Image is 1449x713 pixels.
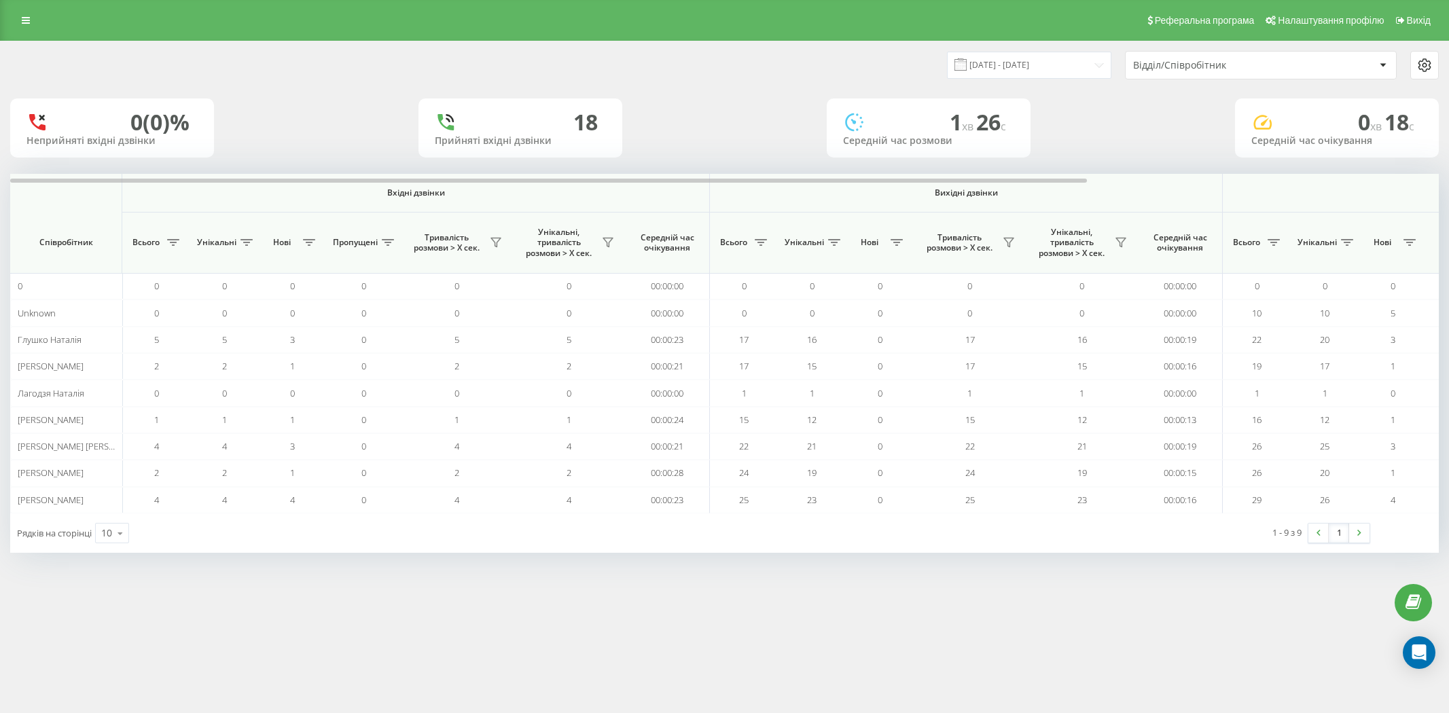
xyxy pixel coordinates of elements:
span: 17 [1320,360,1329,372]
span: 17 [965,360,975,372]
span: 3 [290,333,295,346]
span: 0 [361,440,366,452]
span: 5 [222,333,227,346]
span: 2 [567,360,571,372]
span: Унікальні, тривалість розмови > Х сек. [520,227,598,259]
span: 3 [1391,440,1395,452]
span: 0 [454,387,459,399]
td: 00:00:00 [625,380,710,406]
span: Пропущені [333,237,378,248]
td: 00:00:13 [1138,407,1223,433]
div: Відділ/Співробітник [1133,60,1295,71]
span: 0 [1079,280,1084,292]
span: 1 [810,387,815,399]
span: 0 [878,494,882,506]
td: 00:00:00 [1138,273,1223,299]
span: 0 [361,333,366,346]
span: 19 [807,467,817,479]
span: 1 [567,414,571,426]
span: 3 [290,440,295,452]
span: Вхідні дзвінки [158,187,674,198]
span: 1 [1323,387,1327,399]
span: 0 [154,280,159,292]
span: хв [1370,119,1384,134]
span: 26 [1252,440,1262,452]
span: 25 [965,494,975,506]
span: 0 [810,307,815,319]
span: 1 [290,467,295,479]
span: 0 [878,280,882,292]
span: 0 [361,494,366,506]
span: 4 [567,494,571,506]
span: Тривалість розмови > Х сек. [920,232,999,253]
span: 0 [290,307,295,319]
span: 1 [1255,387,1259,399]
span: Нові [853,237,887,248]
span: 2 [222,467,227,479]
span: 1 [1391,414,1395,426]
span: Унікальні [1298,237,1337,248]
div: 1 - 9 з 9 [1272,526,1302,539]
span: Нові [265,237,299,248]
td: 00:00:00 [1138,380,1223,406]
span: 26 [976,107,1006,136]
span: 20 [1320,467,1329,479]
span: 2 [454,360,459,372]
span: 0 [878,414,882,426]
span: 16 [807,333,817,346]
span: 16 [1077,333,1087,346]
span: 4 [454,494,459,506]
span: 4 [154,440,159,452]
span: 0 [454,307,459,319]
span: 0 [361,307,366,319]
span: 5 [567,333,571,346]
span: Унікальні, тривалість розмови > Х сек. [1033,227,1111,259]
span: 0 [967,280,972,292]
div: Середній час очікування [1251,135,1423,147]
span: 21 [807,440,817,452]
span: хв [962,119,976,134]
span: c [1001,119,1006,134]
td: 00:00:16 [1138,353,1223,380]
span: 1 [154,414,159,426]
span: 1 [1391,360,1395,372]
span: 2 [222,360,227,372]
span: 0 [18,280,22,292]
span: 0 [290,387,295,399]
span: 12 [1077,414,1087,426]
span: c [1409,119,1414,134]
span: Вихід [1407,15,1431,26]
span: 26 [1252,467,1262,479]
td: 00:00:28 [625,460,710,486]
span: 4 [222,494,227,506]
span: 0 [1391,387,1395,399]
span: 0 [878,360,882,372]
span: 12 [807,414,817,426]
span: 26 [1320,494,1329,506]
span: 4 [222,440,227,452]
span: 17 [739,360,749,372]
span: [PERSON_NAME] [18,360,84,372]
span: Вихідні дзвінки [742,187,1191,198]
span: 2 [154,467,159,479]
span: 0 [878,440,882,452]
div: 0 (0)% [130,109,190,135]
td: 00:00:21 [625,353,710,380]
span: 0 [878,333,882,346]
span: 17 [965,333,975,346]
span: 0 [222,387,227,399]
span: 0 [567,387,571,399]
span: Рядків на сторінці [17,527,92,539]
span: 2 [567,467,571,479]
div: Неприйняті вхідні дзвінки [26,135,198,147]
span: Реферальна програма [1155,15,1255,26]
span: 17 [739,333,749,346]
span: 0 [361,280,366,292]
span: 0 [361,360,366,372]
span: 2 [154,360,159,372]
td: 00:00:00 [625,273,710,299]
span: 1 [290,414,295,426]
td: 00:00:19 [1138,327,1223,353]
td: 00:00:00 [625,299,710,326]
span: 0 [810,280,815,292]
